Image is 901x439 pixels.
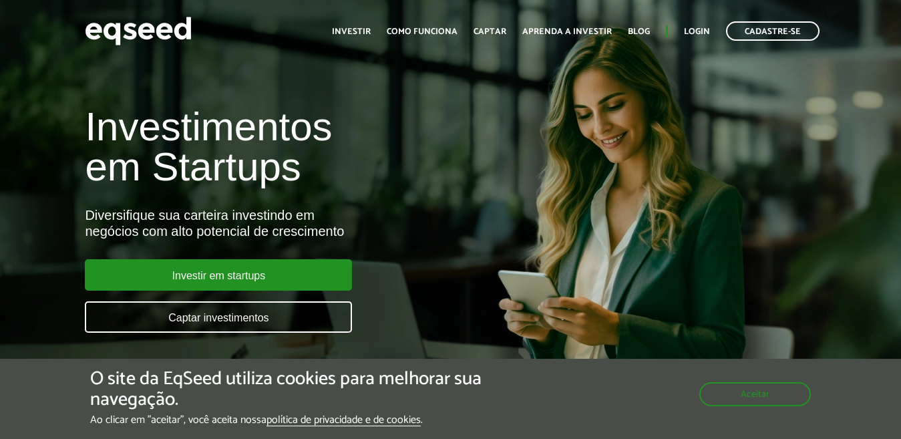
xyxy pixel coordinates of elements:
a: Captar [474,27,506,36]
img: EqSeed [85,13,192,49]
a: Como funciona [387,27,458,36]
a: Cadastre-se [726,21,820,41]
a: política de privacidade e de cookies [266,415,421,426]
h5: O site da EqSeed utiliza cookies para melhorar sua navegação. [90,369,523,410]
h1: Investimentos em Startups [85,107,516,187]
a: Captar investimentos [85,301,352,333]
a: Blog [628,27,650,36]
a: Investir em startups [85,259,352,291]
a: Investir [332,27,371,36]
a: Aprenda a investir [522,27,612,36]
button: Aceitar [699,382,811,406]
p: Ao clicar em "aceitar", você aceita nossa . [90,414,523,426]
a: Login [684,27,710,36]
div: Diversifique sua carteira investindo em negócios com alto potencial de crescimento [85,207,516,239]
